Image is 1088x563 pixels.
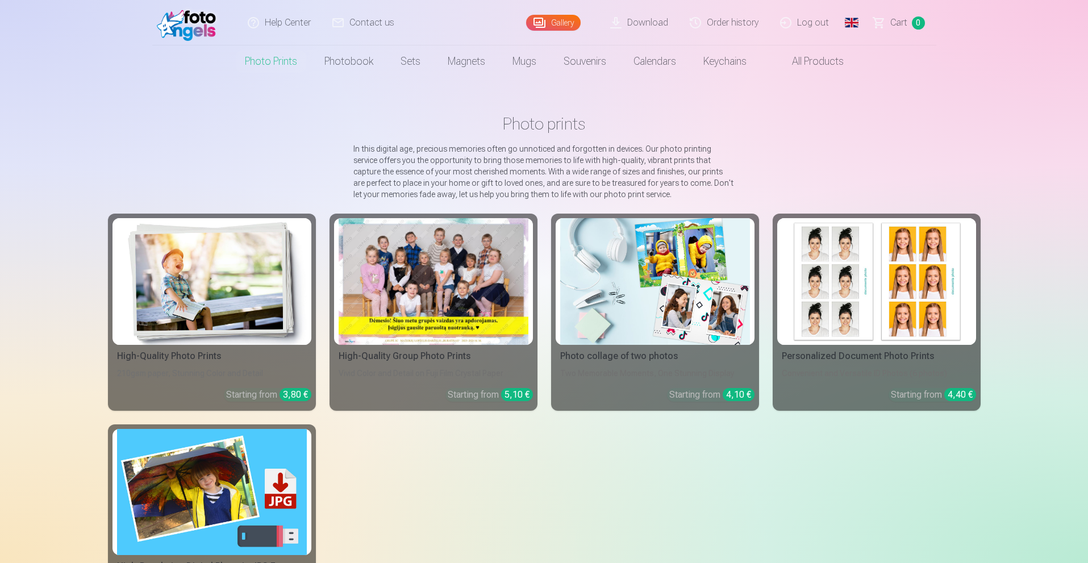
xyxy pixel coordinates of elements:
[330,214,537,411] a: High-Quality Group Photo PrintsVivid Color and Detail on Fuji Film Crystal PaperStarting from 5,10 €
[556,368,754,379] div: Two Memorable Moments, One Stunning Display
[387,45,434,77] a: Sets
[760,45,857,77] a: All products
[311,45,387,77] a: Photobook
[891,388,976,402] div: Starting from
[226,388,311,402] div: Starting from
[117,114,972,134] h1: Photo prints
[773,214,981,411] a: Personalized Document Photo PrintsPersonalized Document Photo PrintsConvenient and Versatile ID P...
[499,45,550,77] a: Mugs
[526,15,581,31] a: Gallery
[157,5,222,41] img: /fa2
[334,368,533,379] div: Vivid Color and Detail on Fuji Film Crystal Paper
[556,349,754,363] div: Photo collage of two photos
[231,45,311,77] a: Photo prints
[117,218,307,345] img: High-Quality Photo Prints
[550,45,620,77] a: Souvenirs
[280,388,311,401] div: 3,80 €
[108,214,316,411] a: High-Quality Photo PrintsHigh-Quality Photo Prints210gsm paper, Stunning Color and DetailStarting...
[112,368,311,379] div: 210gsm paper, Stunning Color and Detail
[912,16,925,30] span: 0
[890,16,907,30] span: Сart
[117,429,307,556] img: High-Resolution Digital Photo in JPG Format
[944,388,976,401] div: 4,40 €
[448,388,533,402] div: Starting from
[620,45,690,77] a: Calendars
[501,388,533,401] div: 5,10 €
[777,368,976,379] div: Convenient and Versatile ID Photos (6 photos)
[551,214,759,411] a: Photo collage of two photosPhoto collage of two photosTwo Memorable Moments, One Stunning Display...
[334,349,533,363] div: High-Quality Group Photo Prints
[690,45,760,77] a: Keychains
[777,349,976,363] div: Personalized Document Photo Prints
[434,45,499,77] a: Magnets
[112,349,311,363] div: High-Quality Photo Prints
[669,388,754,402] div: Starting from
[782,218,972,345] img: Personalized Document Photo Prints
[560,218,750,345] img: Photo collage of two photos
[353,143,735,200] p: In this digital age, precious memories often go unnoticed and forgotten in devices. Our photo pri...
[723,388,754,401] div: 4,10 €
